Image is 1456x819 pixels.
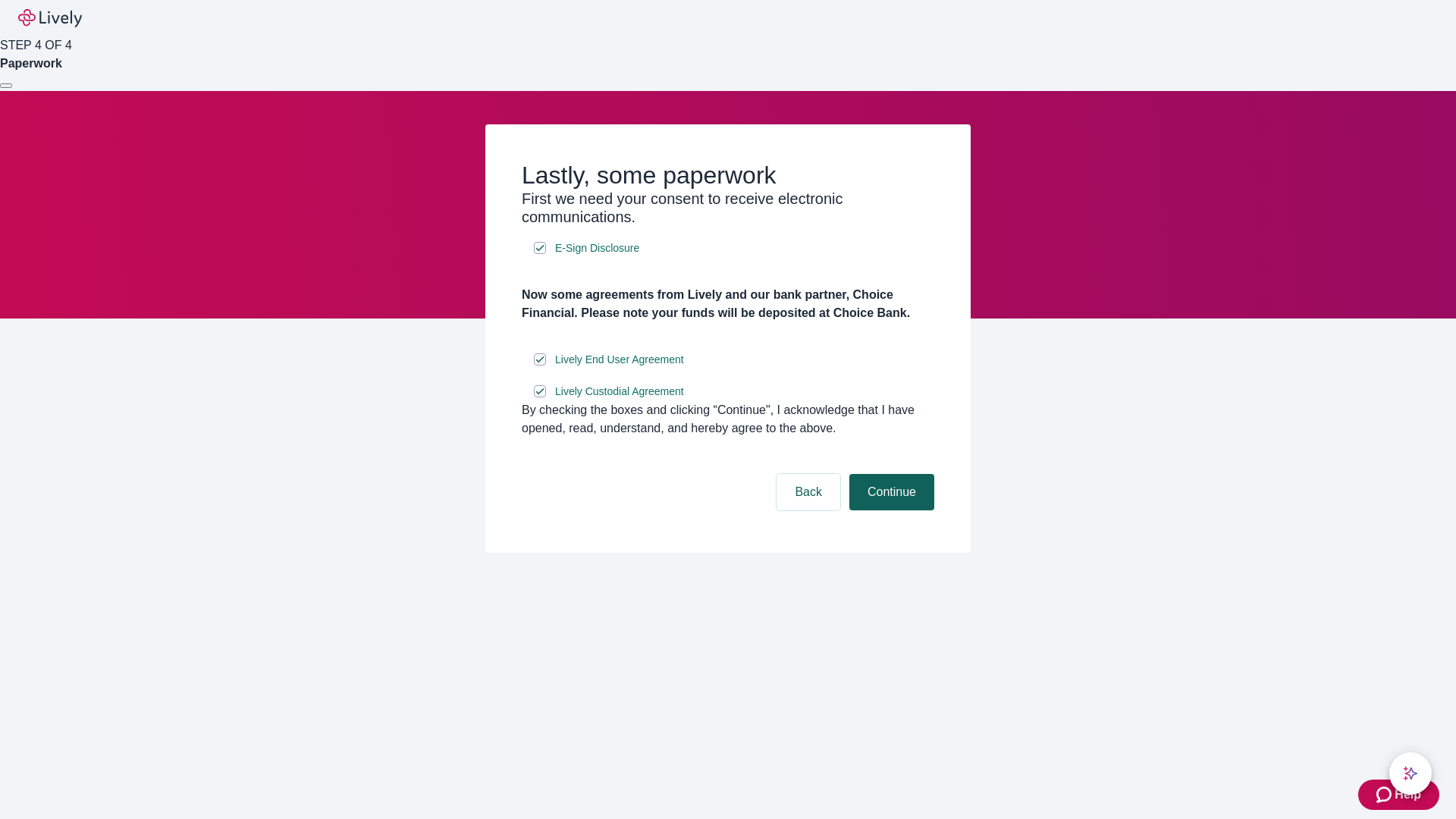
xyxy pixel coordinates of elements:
[555,384,684,400] span: Lively Custodial Agreement
[522,401,934,438] div: By checking the boxes and clicking “Continue", I acknowledge that I have opened, read, understand...
[1376,786,1395,804] svg: Zendesk support icon
[555,352,684,368] span: Lively End User Agreement
[522,190,934,226] h3: First we need your consent to receive electronic communications.
[552,382,687,401] a: e-sign disclosure document
[552,350,687,369] a: e-sign disclosure document
[555,240,639,256] span: E-Sign Disclosure
[1389,752,1432,795] button: chat
[522,161,934,190] h2: Lastly, some paperwork
[1403,766,1418,781] svg: Lively AI Assistant
[1395,786,1421,804] span: Help
[1358,780,1439,810] button: Zendesk support iconHelp
[849,474,934,510] button: Continue
[552,239,642,258] a: e-sign disclosure document
[18,9,82,27] img: Lively
[522,286,934,322] h4: Now some agreements from Lively and our bank partner, Choice Financial. Please note your funds wi...
[777,474,840,510] button: Back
